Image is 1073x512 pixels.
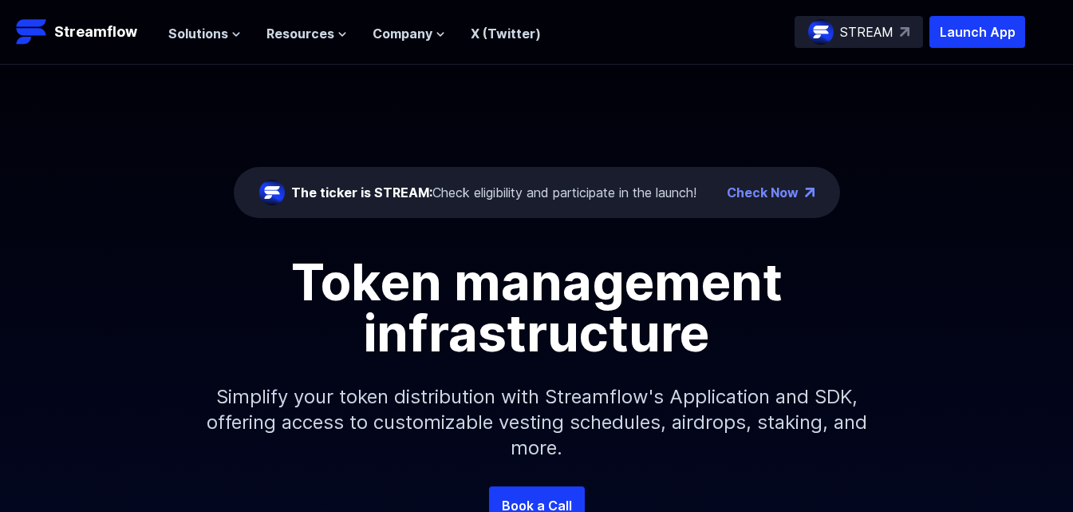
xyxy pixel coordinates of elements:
button: Company [373,24,445,43]
button: Launch App [929,16,1025,48]
img: top-right-arrow.png [805,188,815,197]
button: Resources [266,24,347,43]
a: Streamflow [16,16,152,48]
img: top-right-arrow.svg [900,27,909,37]
p: Streamflow [54,21,137,43]
img: streamflow-logo-circle.png [808,19,834,45]
a: Check Now [727,183,799,202]
span: Solutions [168,24,228,43]
p: STREAM [840,22,894,42]
span: The ticker is STREAM: [291,185,432,200]
img: Streamflow Logo [16,16,48,48]
p: Simplify your token distribution with Streamflow's Application and SDK, offering access to custom... [194,359,880,486]
span: Resources [266,24,334,43]
img: streamflow-logo-circle.png [259,180,285,205]
a: STREAM [795,16,923,48]
span: Company [373,24,432,43]
h1: Token management infrastructure [178,256,896,359]
a: X (Twitter) [471,26,541,42]
div: Check eligibility and participate in the launch! [291,183,696,202]
button: Solutions [168,24,241,43]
